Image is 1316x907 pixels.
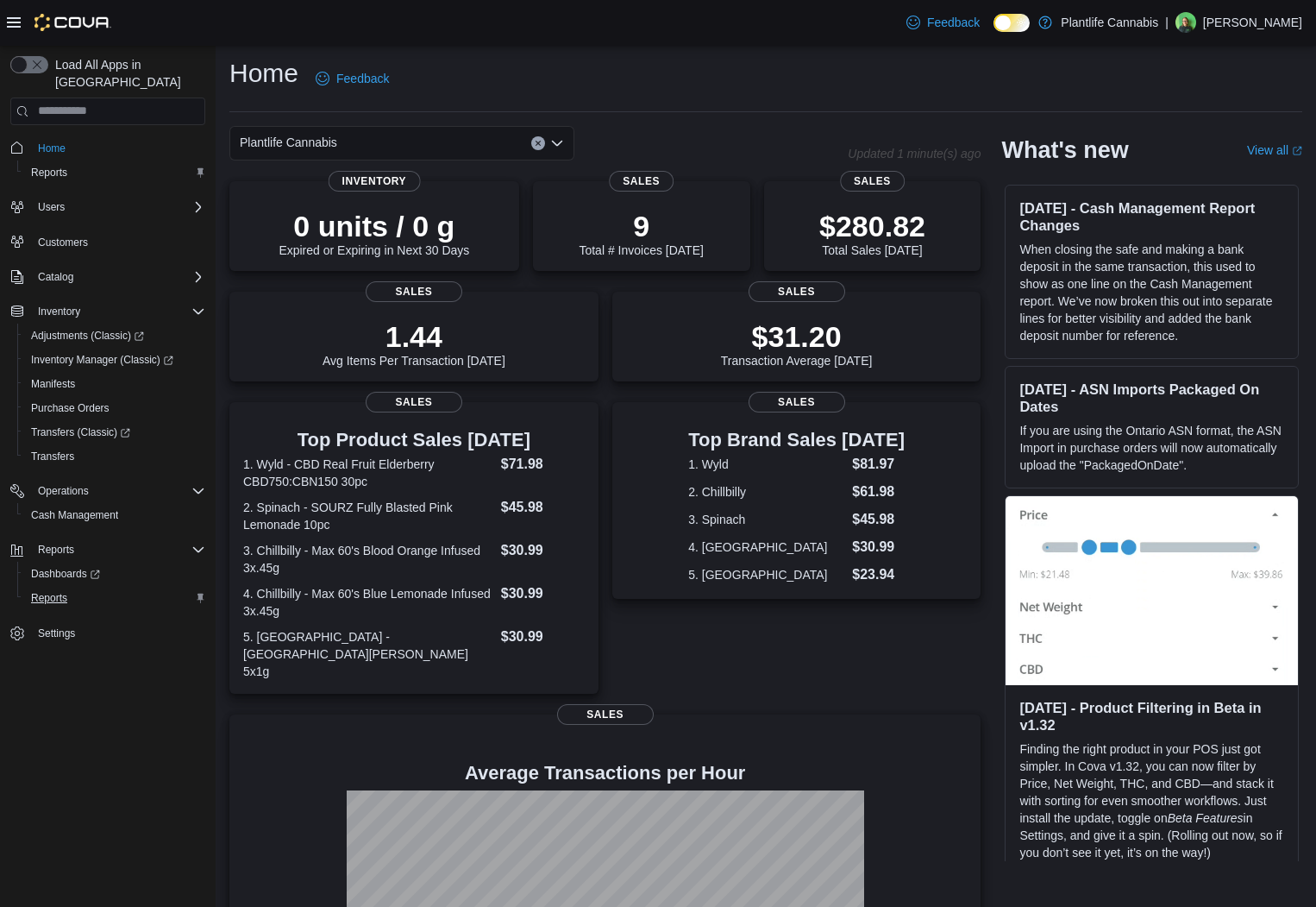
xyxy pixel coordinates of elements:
[24,446,81,467] a: Transfers
[17,161,212,185] button: Reports
[852,564,905,585] dd: $23.94
[243,430,585,450] h3: Top Product Sales [DATE]
[1247,143,1302,157] a: View allExternal link
[1019,241,1284,344] p: When closing the safe and making a bank deposit in the same transaction, this used to show as one...
[531,136,545,150] button: Clear input
[24,162,205,183] span: Reports
[1019,199,1284,234] h3: [DATE] - Cash Management Report Changes
[24,564,107,584] a: Dashboards
[819,209,925,243] p: $280.82
[309,61,396,96] a: Feedback
[31,591,67,605] span: Reports
[31,329,144,343] span: Adjustments (Classic)
[550,136,564,150] button: Open list of options
[24,374,205,394] span: Manifests
[501,627,585,647] dd: $30.99
[38,305,80,318] span: Inventory
[279,209,469,257] div: Expired or Expiring in Next 30 Days
[24,588,74,608] a: Reports
[749,281,845,302] span: Sales
[243,542,494,576] dt: 3. Chillbilly - Max 60's Blood Orange Infused 3x.45g
[31,450,74,463] span: Transfers
[501,454,585,475] dd: $71.98
[240,132,337,153] span: Plantlife Cannabis
[993,32,994,33] span: Dark Mode
[1175,12,1196,33] div: Nate Kinisky
[336,70,389,87] span: Feedback
[24,325,151,346] a: Adjustments (Classic)
[24,588,205,608] span: Reports
[31,197,205,217] span: Users
[3,265,212,289] button: Catalog
[24,162,74,183] a: Reports
[24,374,82,394] a: Manifests
[243,763,967,784] h4: Average Transactions per Hour
[38,484,89,498] span: Operations
[24,505,125,526] a: Cash Management
[557,704,654,725] span: Sales
[3,135,212,161] button: Home
[852,454,905,475] dd: $81.97
[31,567,100,581] span: Dashboards
[31,301,87,322] button: Inventory
[243,499,494,533] dt: 2. Spinach - SOURZ Fully Blasted Pink Lemonade 10pc
[24,564,205,584] span: Dashboards
[24,422,205,443] span: Transfers (Classic)
[31,623,82,644] a: Settings
[366,392,462,413] span: Sales
[501,583,585,604] dd: $30.99
[229,56,298,91] h1: Home
[1019,381,1284,415] h3: [DATE] - ASN Imports Packaged On Dates
[38,236,88,249] span: Customers
[31,138,72,159] a: Home
[1292,146,1302,156] svg: External link
[688,566,845,583] dt: 5. [GEOGRAPHIC_DATA]
[31,508,118,522] span: Cash Management
[3,195,212,219] button: Users
[31,377,75,391] span: Manifests
[31,267,205,287] span: Catalog
[243,628,494,680] dt: 5. [GEOGRAPHIC_DATA] - [GEOGRAPHIC_DATA][PERSON_NAME] 5x1g
[3,620,212,646] button: Settings
[579,209,703,243] p: 9
[38,627,75,640] span: Settings
[24,505,205,526] span: Cash Management
[31,231,205,253] span: Customers
[852,509,905,530] dd: $45.98
[38,200,65,214] span: Users
[34,14,111,31] img: Cova
[31,267,80,287] button: Catalog
[31,301,205,322] span: Inventory
[688,456,845,473] dt: 1. Wyld
[819,209,925,257] div: Total Sales [DATE]
[852,482,905,502] dd: $61.98
[17,324,212,348] a: Adjustments (Classic)
[688,430,905,450] h3: Top Brand Sales [DATE]
[31,481,96,501] button: Operations
[688,483,845,501] dt: 2. Chillbilly
[17,562,212,586] a: Dashboards
[1203,12,1302,33] p: [PERSON_NAME]
[31,481,205,501] span: Operations
[17,420,212,444] a: Transfers (Classic)
[899,5,987,40] a: Feedback
[848,147,981,161] p: Updated 1 minute(s) ago
[279,209,469,243] p: 0 units / 0 g
[17,348,212,372] a: Inventory Manager (Classic)
[31,425,130,439] span: Transfers (Classic)
[993,14,1030,32] input: Dark Mode
[31,539,81,560] button: Reports
[24,325,205,346] span: Adjustments (Classic)
[3,230,212,255] button: Customers
[24,350,180,370] a: Inventory Manager (Classic)
[17,586,212,610] button: Reports
[721,319,873,354] p: $31.20
[38,543,74,557] span: Reports
[24,398,116,419] a: Purchase Orders
[17,503,212,527] button: Cash Management
[243,585,494,620] dt: 4. Chillbilly - Max 60's Blue Lemonade Infused 3x.45g
[927,14,980,31] span: Feedback
[31,197,72,217] button: Users
[323,319,505,354] p: 1.44
[31,232,95,253] a: Customers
